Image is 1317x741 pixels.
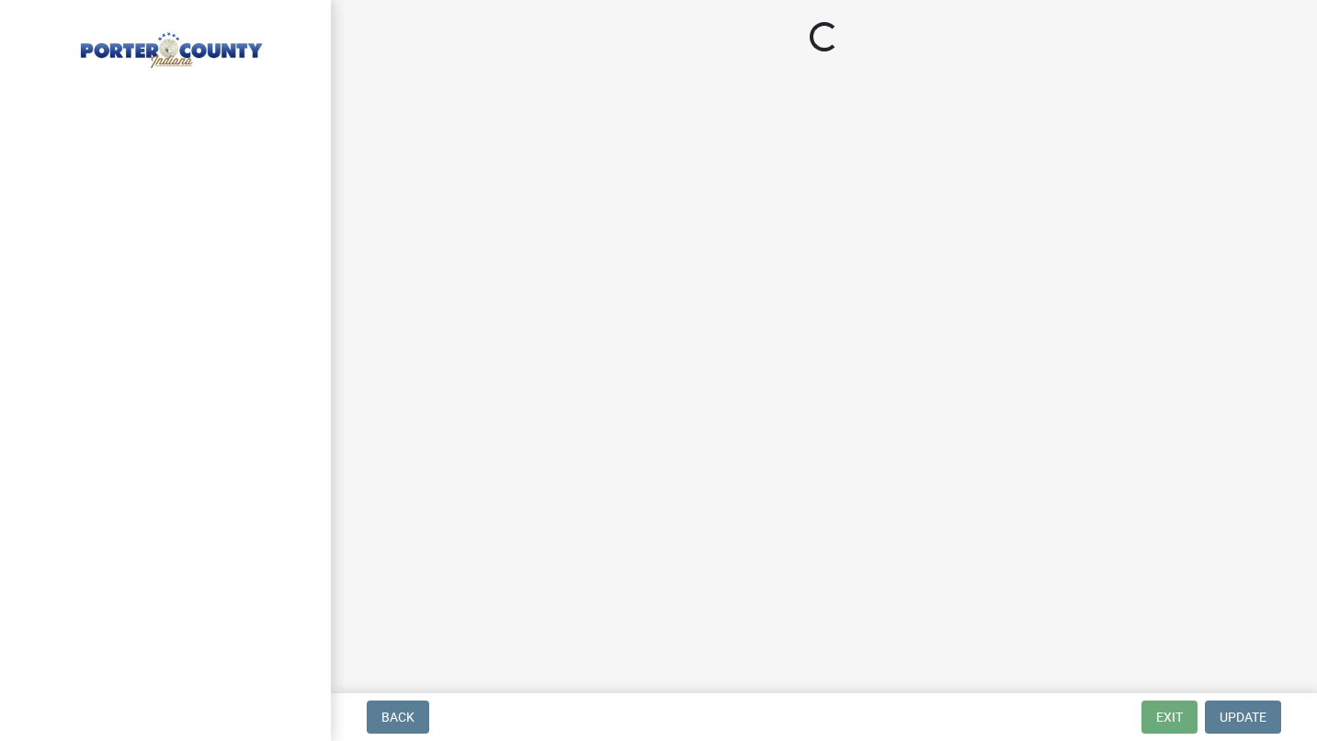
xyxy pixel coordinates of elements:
[37,19,301,71] img: Porter County, Indiana
[1141,701,1198,734] button: Exit
[367,701,429,734] button: Back
[1220,710,1266,724] span: Update
[381,710,414,724] span: Back
[1205,701,1281,734] button: Update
